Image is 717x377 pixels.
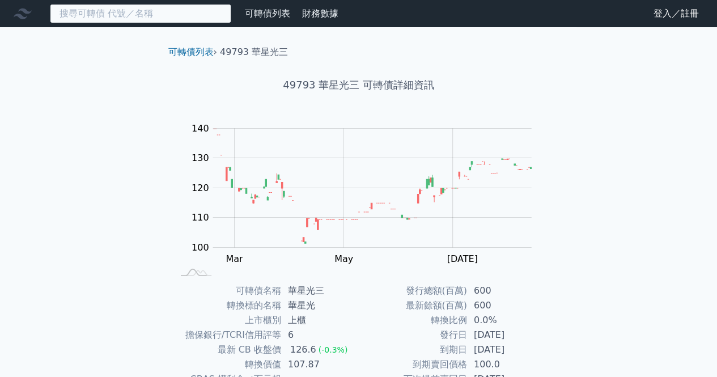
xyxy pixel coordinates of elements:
td: 0.0% [467,313,545,328]
tspan: May [334,253,353,264]
td: 600 [467,298,545,313]
td: 到期賣回價格 [359,357,467,372]
td: 轉換比例 [359,313,467,328]
td: 上櫃 [281,313,359,328]
td: 最新餘額(百萬) [359,298,467,313]
td: 最新 CB 收盤價 [173,342,281,357]
tspan: Mar [226,253,243,264]
td: 可轉債名稱 [173,283,281,298]
li: 49793 華星光三 [220,45,288,59]
g: Chart [185,123,548,264]
a: 可轉債列表 [245,8,290,19]
td: 擔保銀行/TCRI信用評等 [173,328,281,342]
td: 上市櫃別 [173,313,281,328]
tspan: 100 [192,242,209,253]
td: 100.0 [467,357,545,372]
td: 到期日 [359,342,467,357]
td: 華星光三 [281,283,359,298]
a: 財務數據 [302,8,338,19]
td: 華星光 [281,298,359,313]
td: 發行日 [359,328,467,342]
tspan: 110 [192,212,209,223]
td: [DATE] [467,328,545,342]
div: 126.6 [288,342,319,357]
td: 6 [281,328,359,342]
a: 登入／註冊 [644,5,708,23]
td: 600 [467,283,545,298]
tspan: [DATE] [447,253,477,264]
tspan: 130 [192,153,209,163]
td: 發行總額(百萬) [359,283,467,298]
td: 107.87 [281,357,359,372]
tspan: 120 [192,183,209,193]
td: [DATE] [467,342,545,357]
g: Series [213,129,531,244]
input: 搜尋可轉債 代號／名稱 [50,4,231,23]
a: 可轉債列表 [168,46,214,57]
td: 轉換價值 [173,357,281,372]
td: 轉換標的名稱 [173,298,281,313]
span: (-0.3%) [319,345,348,354]
tspan: 140 [192,123,209,134]
h1: 49793 華星光三 可轉債詳細資訊 [159,77,558,93]
li: › [168,45,217,59]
